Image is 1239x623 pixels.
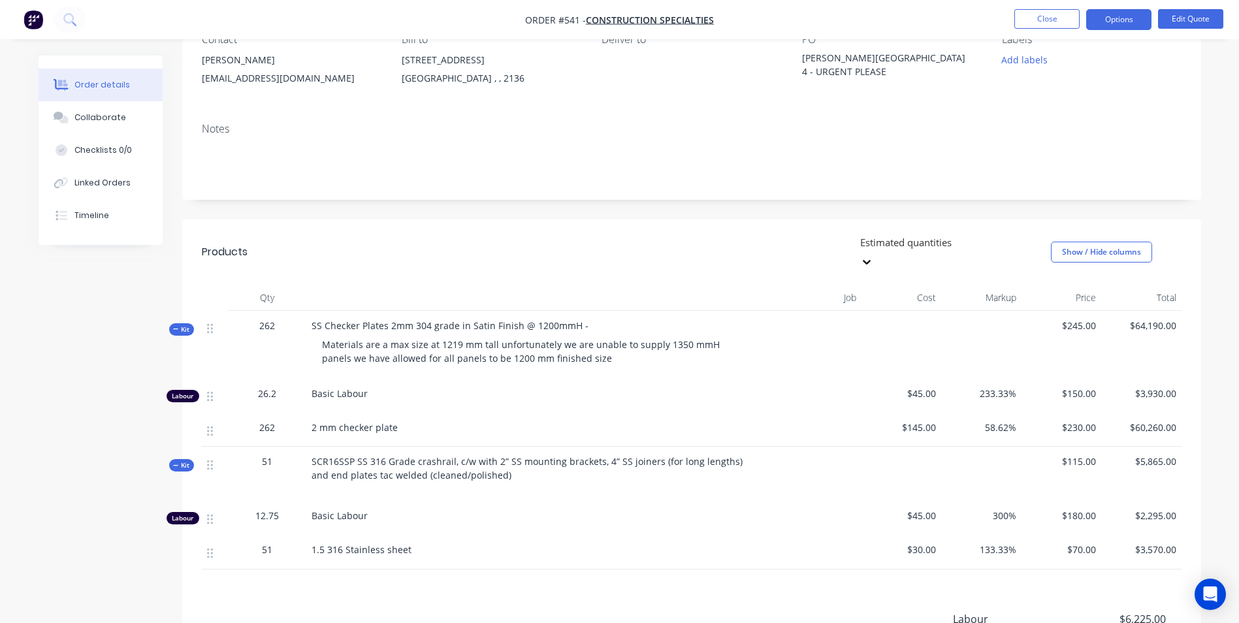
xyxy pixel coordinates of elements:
[255,509,279,522] span: 12.75
[202,123,1182,135] div: Notes
[941,285,1022,311] div: Markup
[802,51,965,78] div: [PERSON_NAME][GEOGRAPHIC_DATA] 4 - URGENT PLEASE
[1027,387,1097,400] span: $150.00
[202,33,381,46] div: Contact
[202,51,381,69] div: [PERSON_NAME]
[74,112,126,123] div: Collaborate
[259,421,275,434] span: 262
[169,459,194,471] button: Kit
[74,79,130,91] div: Order details
[861,285,942,311] div: Cost
[39,69,163,101] button: Order details
[402,51,581,69] div: [STREET_ADDRESS]
[1002,33,1181,46] div: Labels
[312,421,398,434] span: 2 mm checker plate
[867,387,937,400] span: $45.00
[602,33,780,46] div: Deliver to
[867,509,937,522] span: $45.00
[173,325,190,334] span: Kit
[202,244,248,260] div: Products
[169,323,194,336] button: Kit
[1027,455,1097,468] span: $115.00
[1106,455,1176,468] span: $5,865.00
[946,543,1016,556] span: 133.33%
[24,10,43,29] img: Factory
[259,319,275,332] span: 262
[1014,9,1080,29] button: Close
[1027,543,1097,556] span: $70.00
[1195,579,1226,610] div: Open Intercom Messenger
[39,199,163,232] button: Timeline
[402,69,581,88] div: [GEOGRAPHIC_DATA] , , 2136
[1101,285,1182,311] div: Total
[322,338,722,364] span: Materials are a max size at 1219 mm tall unfortunately we are unable to supply 1350 mmH panels we...
[1106,387,1176,400] span: $3,930.00
[173,460,190,470] span: Kit
[867,421,937,434] span: $145.00
[202,51,381,93] div: [PERSON_NAME][EMAIL_ADDRESS][DOMAIN_NAME]
[867,543,937,556] span: $30.00
[167,390,199,402] div: Labour
[586,14,714,26] a: Construction Specialties
[262,455,272,468] span: 51
[1027,421,1097,434] span: $230.00
[525,14,586,26] span: Order #541 -
[312,319,588,332] span: SS Checker Plates 2mm 304 grade in Satin Finish @ 1200mmH -
[1027,509,1097,522] span: $180.00
[312,543,411,556] span: 1.5 316 Stainless sheet
[1027,319,1097,332] span: $245.00
[402,33,581,46] div: Bill to
[228,285,306,311] div: Qty
[262,543,272,556] span: 51
[1051,242,1152,263] button: Show / Hide columns
[1022,285,1102,311] div: Price
[1106,509,1176,522] span: $2,295.00
[946,421,1016,434] span: 58.62%
[312,509,368,522] span: Basic Labour
[402,51,581,93] div: [STREET_ADDRESS][GEOGRAPHIC_DATA] , , 2136
[1106,421,1176,434] span: $60,260.00
[802,33,981,46] div: PO
[764,285,861,311] div: Job
[312,387,368,400] span: Basic Labour
[946,387,1016,400] span: 233.33%
[74,210,109,221] div: Timeline
[39,101,163,134] button: Collaborate
[946,509,1016,522] span: 300%
[39,167,163,199] button: Linked Orders
[1106,319,1176,332] span: $64,190.00
[995,51,1055,69] button: Add labels
[258,387,276,400] span: 26.2
[167,512,199,524] div: Labour
[74,144,132,156] div: Checklists 0/0
[74,177,131,189] div: Linked Orders
[1106,543,1176,556] span: $3,570.00
[1086,9,1151,30] button: Options
[1158,9,1223,29] button: Edit Quote
[312,455,745,481] span: SCR16SSP SS 316 Grade crashrail, c/w with 2” SS mounting brackets, 4” SS joiners (for long length...
[202,69,381,88] div: [EMAIL_ADDRESS][DOMAIN_NAME]
[39,134,163,167] button: Checklists 0/0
